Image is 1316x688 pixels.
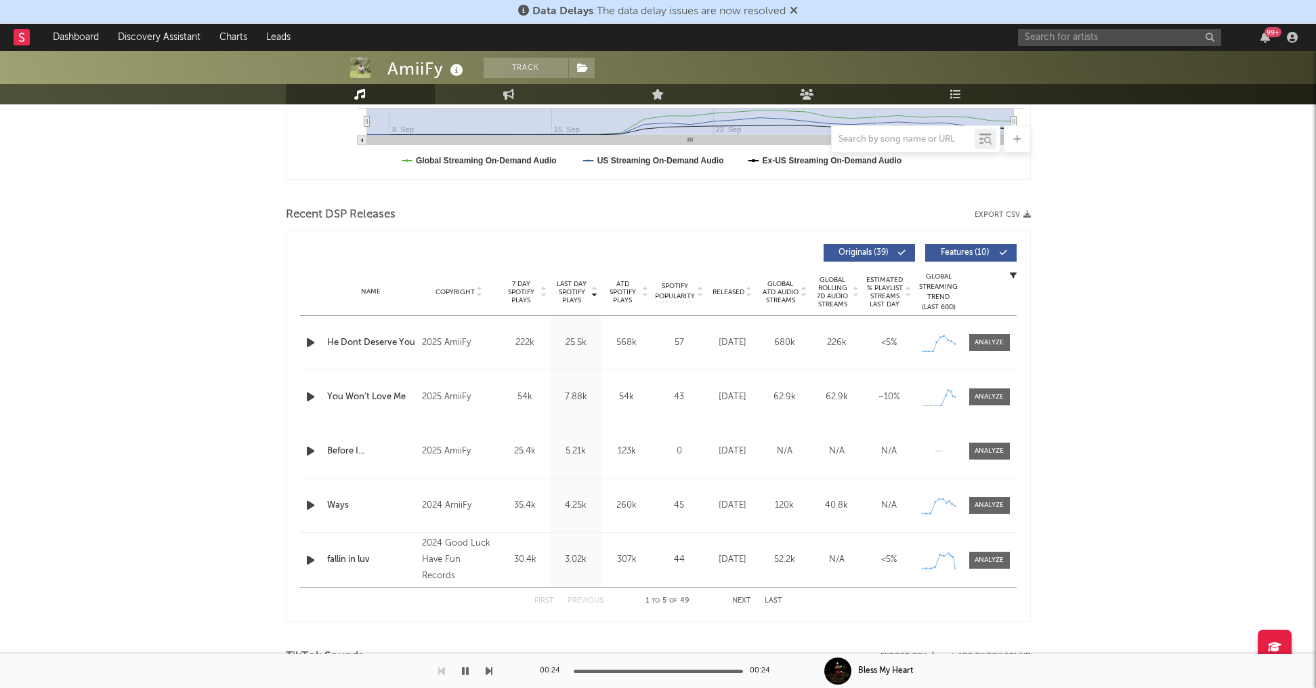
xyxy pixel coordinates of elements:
[950,653,1031,660] button: + Add TikTok Sound
[422,335,496,351] div: 2025 AmiiFy
[814,553,859,567] div: N/A
[554,445,598,458] div: 5.21k
[866,390,912,404] div: ~ 10 %
[710,336,755,350] div: [DATE]
[286,207,396,223] span: Recent DSP Releases
[327,499,416,512] a: Ways
[554,390,598,404] div: 7.88k
[656,553,703,567] div: 44
[762,445,807,458] div: N/A
[937,653,1031,660] button: + Add TikTok Sound
[732,597,751,605] button: Next
[484,58,568,78] button: Track
[532,6,786,17] span: : The data delay issues are now resolved
[503,499,547,512] div: 35.4k
[814,276,851,308] span: Global Rolling 7D Audio Streams
[1018,29,1221,46] input: Search for artists
[540,663,567,679] div: 00:24
[710,390,755,404] div: [DATE]
[605,499,649,512] div: 260k
[1265,27,1281,37] div: 99 +
[866,499,912,512] div: N/A
[605,445,649,458] div: 123k
[710,553,755,567] div: [DATE]
[327,553,416,567] a: fallin in luv
[503,336,547,350] div: 222k
[656,499,703,512] div: 45
[422,443,496,460] div: 2025 AmiiFy
[765,597,782,605] button: Last
[503,390,547,404] div: 54k
[814,336,859,350] div: 226k
[422,535,496,584] div: 2024 Good Luck Have Fun Records
[750,663,777,679] div: 00:24
[656,445,703,458] div: 0
[824,244,915,262] button: Originals(39)
[975,211,1031,219] button: Export CSV
[43,24,108,51] a: Dashboard
[554,553,598,567] div: 3.02k
[832,249,895,257] span: Originals ( 39 )
[503,445,547,458] div: 25.4k
[918,272,959,312] div: Global Streaming Trend (Last 60D)
[866,276,904,308] span: Estimated % Playlist Streams Last Day
[832,134,975,145] input: Search by song name or URL
[762,280,799,304] span: Global ATD Audio Streams
[652,598,660,604] span: to
[814,445,859,458] div: N/A
[790,6,798,17] span: Dismiss
[387,58,467,80] div: AmiiFy
[210,24,257,51] a: Charts
[710,499,755,512] div: [DATE]
[503,280,539,304] span: 7 Day Spotify Plays
[605,553,649,567] div: 307k
[1260,32,1270,43] button: 99+
[934,249,996,257] span: Features ( 10 )
[814,499,859,512] div: 40.8k
[422,389,496,405] div: 2025 AmiiFy
[436,288,475,296] span: Copyright
[605,336,649,350] div: 568k
[257,24,300,51] a: Leads
[762,390,807,404] div: 62.9k
[554,280,590,304] span: Last Day Spotify Plays
[762,553,807,567] div: 52.2k
[866,445,912,458] div: N/A
[327,390,416,404] a: You Won't Love Me
[669,598,677,604] span: of
[286,649,364,665] span: TikTok Sounds
[422,498,496,514] div: 2024 AmiiFy
[568,597,603,605] button: Previous
[327,445,416,458] a: Before I...
[554,336,598,350] div: 25.5k
[631,593,705,609] div: 1 5 49
[656,336,703,350] div: 57
[327,336,416,350] a: He Dont Deserve You
[866,553,912,567] div: <5%
[597,156,723,165] text: US Streaming On-Demand Audio
[534,597,554,605] button: First
[416,156,557,165] text: Global Streaming On-Demand Audio
[713,288,744,296] span: Released
[327,287,416,297] div: Name
[605,390,649,404] div: 54k
[762,156,901,165] text: Ex-US Streaming On-Demand Audio
[554,499,598,512] div: 4.25k
[925,244,1017,262] button: Features(10)
[605,280,641,304] span: ATD Spotify Plays
[108,24,210,51] a: Discovery Assistant
[814,390,859,404] div: 62.9k
[532,6,593,17] span: Data Delays
[866,336,912,350] div: <5%
[655,281,695,302] span: Spotify Popularity
[762,499,807,512] div: 120k
[710,445,755,458] div: [DATE]
[503,553,547,567] div: 30.4k
[762,336,807,350] div: 680k
[858,665,913,677] div: Bless My Heart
